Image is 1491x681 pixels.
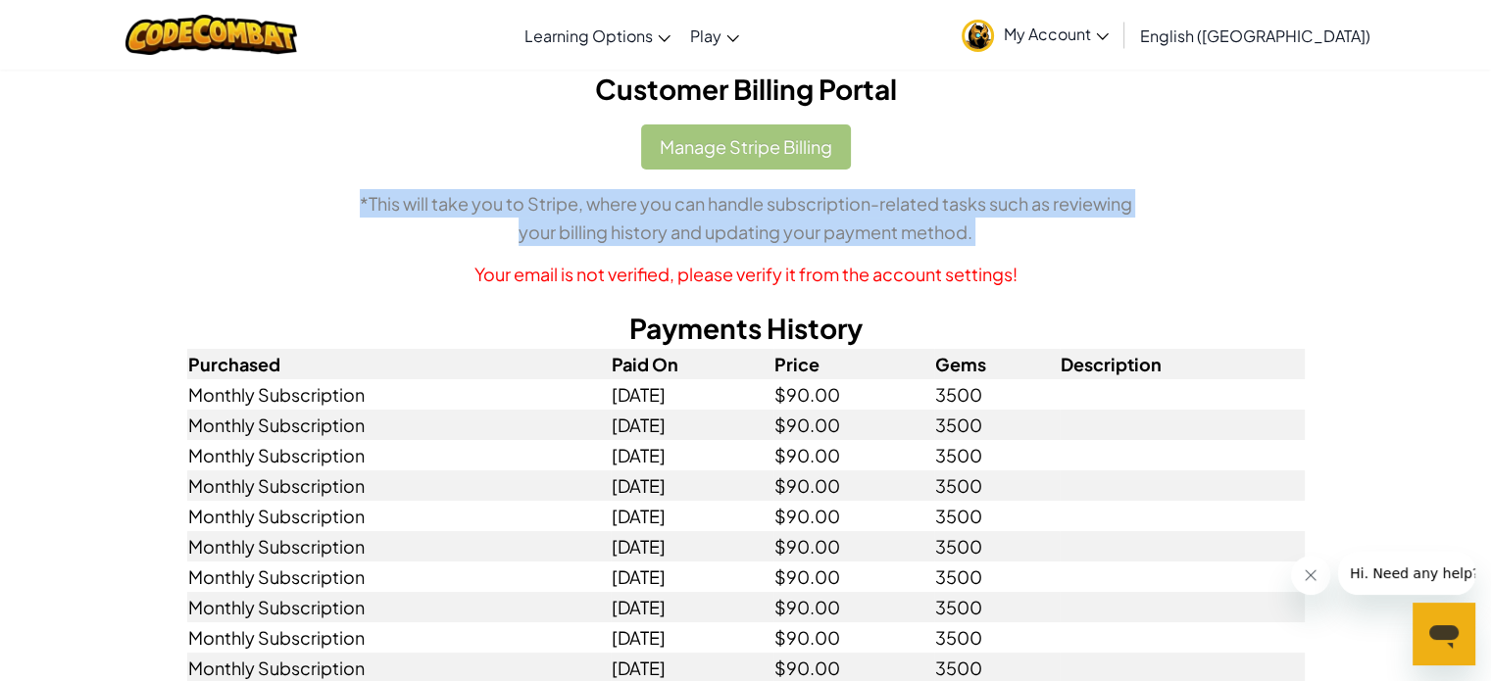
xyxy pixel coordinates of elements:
[934,440,1060,470] td: 3500
[187,349,611,379] th: Purchased
[187,410,611,440] td: Monthly Subscription
[952,4,1118,66] a: My Account
[187,189,1305,246] p: *This will take you to Stripe, where you can handle subscription-related tasks such as reviewing ...
[611,410,773,440] td: [DATE]
[611,349,773,379] th: Paid On
[187,440,611,470] td: Monthly Subscription
[515,9,680,62] a: Learning Options
[773,349,934,379] th: Price
[1004,24,1109,44] span: My Account
[962,20,994,52] img: avatar
[773,410,934,440] td: $90.00
[187,501,611,531] td: Monthly Subscription
[125,15,297,55] img: CodeCombat logo
[1130,9,1380,62] a: English ([GEOGRAPHIC_DATA])
[12,14,141,29] span: Hi. Need any help?
[680,9,749,62] a: Play
[773,592,934,622] td: $90.00
[187,592,611,622] td: Monthly Subscription
[934,501,1060,531] td: 3500
[611,470,773,501] td: [DATE]
[611,531,773,561] td: [DATE]
[1291,556,1330,595] iframe: Close message
[611,622,773,653] td: [DATE]
[611,561,773,592] td: [DATE]
[1413,603,1475,665] iframe: Button to launch messaging window
[187,379,611,410] td: Monthly Subscription
[934,470,1060,501] td: 3500
[187,69,1305,110] h2: Customer Billing Portal
[611,379,773,410] td: [DATE]
[187,531,611,561] td: Monthly Subscription
[690,25,721,46] span: Play
[187,622,611,653] td: Monthly Subscription
[934,410,1060,440] td: 3500
[934,349,1060,379] th: Gems
[611,501,773,531] td: [DATE]
[773,470,934,501] td: $90.00
[934,379,1060,410] td: 3500
[611,592,773,622] td: [DATE]
[773,561,934,592] td: $90.00
[934,561,1060,592] td: 3500
[773,531,934,561] td: $90.00
[773,501,934,531] td: $90.00
[187,308,1305,349] h2: Payments History
[1338,552,1475,595] iframe: Message from company
[773,622,934,653] td: $90.00
[524,25,653,46] span: Learning Options
[187,470,611,501] td: Monthly Subscription
[187,561,611,592] td: Monthly Subscription
[773,379,934,410] td: $90.00
[934,531,1060,561] td: 3500
[611,440,773,470] td: [DATE]
[934,622,1060,653] td: 3500
[1140,25,1370,46] span: English ([GEOGRAPHIC_DATA])
[1060,349,1304,379] th: Description
[934,592,1060,622] td: 3500
[187,260,1305,288] p: Your email is not verified, please verify it from the account settings!
[773,440,934,470] td: $90.00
